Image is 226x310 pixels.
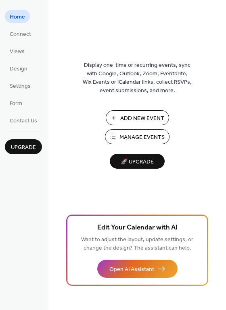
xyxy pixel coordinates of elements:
[119,133,165,142] span: Manage Events
[10,13,25,21] span: Home
[10,48,25,56] span: Views
[5,44,29,58] a: Views
[5,114,42,127] a: Contact Us
[5,139,42,154] button: Upgrade
[83,61,192,95] span: Display one-time or recurring events, sync with Google, Outlook, Zoom, Eventbrite, Wix Events or ...
[105,129,169,144] button: Manage Events
[10,117,37,125] span: Contact Us
[10,99,22,108] span: Form
[106,110,169,125] button: Add New Event
[5,62,32,75] a: Design
[97,260,178,278] button: Open AI Assistant
[81,234,193,254] span: Want to adjust the layout, update settings, or change the design? The assistant can help.
[10,65,27,73] span: Design
[10,82,31,91] span: Settings
[115,157,160,167] span: 🚀 Upgrade
[5,10,30,23] a: Home
[5,79,36,92] a: Settings
[120,114,164,123] span: Add New Event
[5,96,27,110] a: Form
[97,222,178,234] span: Edit Your Calendar with AI
[110,154,165,169] button: 🚀 Upgrade
[11,143,36,152] span: Upgrade
[109,265,154,274] span: Open AI Assistant
[5,27,36,40] a: Connect
[10,30,31,39] span: Connect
